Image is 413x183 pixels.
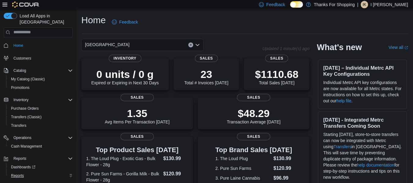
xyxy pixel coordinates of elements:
[11,96,73,104] span: Inventory
[109,55,142,62] span: Inventory
[363,1,366,8] span: IK
[163,155,188,162] dd: $130.99
[11,134,73,141] span: Operations
[1,154,75,163] button: Reports
[163,170,188,178] dd: $120.99
[9,122,29,129] a: Transfers
[13,43,23,48] span: Home
[334,144,352,149] a: Transfers
[6,163,75,171] a: Dashboards
[11,42,26,49] a: Home
[6,104,75,113] button: Purchase Orders
[274,174,292,182] dd: $96.99
[11,155,29,162] button: Reports
[13,56,31,61] span: Customers
[11,42,73,49] span: Home
[86,156,161,168] dt: 1. The Loud Plug - Exotic Gas - Bulk Flower - 28g
[1,96,75,104] button: Inventory
[119,19,138,25] span: Feedback
[1,53,75,62] button: Customers
[323,65,402,77] h3: [DATE] – Individual Metrc API Key Configurations
[11,165,35,170] span: Dashboards
[227,107,281,119] p: $48.29
[255,68,298,80] p: $1110.68
[9,163,38,171] a: Dashboards
[11,115,42,119] span: Transfers (Classic)
[1,134,75,142] button: Operations
[11,85,30,90] span: Promotions
[255,68,298,85] div: Total Sales [DATE]
[1,66,75,75] button: Catalog
[188,42,193,47] button: Clear input
[323,117,402,129] h3: [DATE] - Integrated Metrc Transfers Coming Soon
[323,131,402,180] p: Starting [DATE], store-to-store transfers can now be integrated with Metrc using in [GEOGRAPHIC_D...
[1,41,75,50] button: Home
[13,68,26,73] span: Catalog
[13,156,26,161] span: Reports
[6,142,75,151] button: Cash Management
[86,171,161,183] dt: 2. Pure Sun Farms - Gorilla Milk - Bulk Flower - 28g
[9,163,73,171] span: Dashboards
[120,133,154,140] span: Sales
[9,75,73,83] span: My Catalog (Classic)
[11,67,73,74] span: Catalog
[265,55,288,62] span: Sales
[9,113,73,121] span: Transfers (Classic)
[215,165,271,171] dt: 2. Pure Sun Farms
[317,42,362,52] h2: What's new
[9,172,73,179] span: Reports
[9,122,73,129] span: Transfers
[237,94,271,101] span: Sales
[9,84,32,91] a: Promotions
[81,14,106,26] h1: Home
[11,77,45,82] span: My Catalog (Classic)
[184,68,228,85] div: Total # Invoices [DATE]
[6,121,75,130] button: Transfers
[337,98,351,103] a: help file
[11,67,28,74] button: Catalog
[314,1,355,8] p: Thanks For Shopping
[6,113,75,121] button: Transfers (Classic)
[371,1,408,8] p: I [PERSON_NAME]
[184,68,228,80] p: 23
[389,45,408,50] a: View allExternal link
[274,155,292,162] dd: $130.99
[262,46,309,51] p: Updated 1 minute(s) ago
[274,165,292,172] dd: $120.99
[11,144,42,149] span: Cash Management
[404,46,408,49] svg: External link
[237,133,271,140] span: Sales
[357,163,394,167] a: help documentation
[105,107,170,124] div: Avg Items Per Transaction [DATE]
[215,146,292,154] h3: Top Brand Sales [DATE]
[11,106,39,111] span: Purchase Orders
[215,156,271,162] dt: 1. The Loud Plug
[120,94,154,101] span: Sales
[9,84,73,91] span: Promotions
[17,13,73,25] span: Load All Apps in [GEOGRAPHIC_DATA]
[109,16,140,28] a: Feedback
[91,68,159,80] p: 0 units / 0 g
[11,155,73,162] span: Reports
[290,1,303,8] input: Dark Mode
[215,175,271,181] dt: 3. Pure Laine Cannabis
[9,105,73,112] span: Purchase Orders
[9,75,47,83] a: My Catalog (Classic)
[91,68,159,85] div: Expired or Expiring in Next 30 Days
[323,79,402,104] p: Individual Metrc API key configurations are now available for all Metrc states. For instructions ...
[195,42,200,47] button: Open list of options
[6,171,75,180] button: Reports
[9,172,26,179] a: Reports
[11,134,34,141] button: Operations
[11,123,26,128] span: Transfers
[11,173,24,178] span: Reports
[13,97,28,102] span: Inventory
[361,1,368,8] div: I Kirk
[11,54,73,62] span: Customers
[11,96,31,104] button: Inventory
[9,105,41,112] a: Purchase Orders
[85,41,130,48] span: [GEOGRAPHIC_DATA]
[9,143,73,150] span: Cash Management
[86,146,188,154] h3: Top Product Sales [DATE]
